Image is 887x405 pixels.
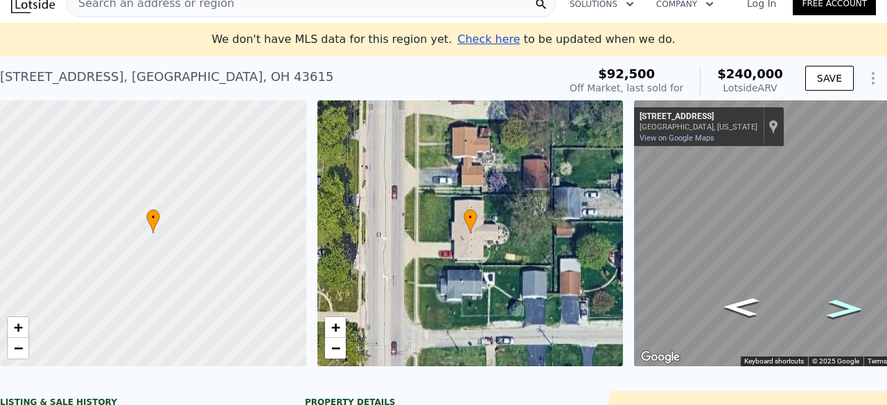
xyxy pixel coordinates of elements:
div: Lotside ARV [717,81,783,95]
path: Go North, N Holland Sylvania Rd [708,294,775,321]
a: Show location on map [769,119,778,134]
button: Show Options [859,64,887,92]
span: + [14,318,23,336]
button: SAVE [805,66,854,91]
span: $92,500 [598,66,655,81]
span: © 2025 Google [812,357,859,365]
span: − [14,339,23,357]
a: Zoom in [325,317,346,338]
div: We don't have MLS data for this region yet. [211,31,675,48]
button: Keyboard shortcuts [744,357,804,366]
a: Zoom out [8,338,28,359]
span: − [331,339,340,357]
span: Check here [457,33,520,46]
span: + [331,318,340,336]
img: Google [638,348,683,366]
div: Off Market, last sold for [570,81,683,95]
div: [STREET_ADDRESS] [640,111,757,123]
div: to be updated when we do. [457,31,675,48]
span: $240,000 [717,66,783,81]
div: • [464,209,477,233]
a: Open this area in Google Maps (opens a new window) [638,348,683,366]
a: Zoom in [8,317,28,338]
a: Zoom out [325,338,346,359]
span: • [464,211,477,224]
div: [GEOGRAPHIC_DATA], [US_STATE] [640,123,757,132]
div: • [146,209,160,233]
a: View on Google Maps [640,134,714,143]
path: Go South, N Holland Sylvania Rd [811,295,879,323]
span: • [146,211,160,224]
a: Terms (opens in new tab) [868,357,887,365]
